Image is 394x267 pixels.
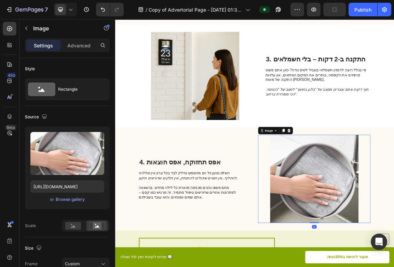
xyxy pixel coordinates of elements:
[6,73,16,78] div: 450
[50,195,54,204] span: or
[96,3,124,16] div: Undo/Redo
[25,66,35,72] div: Style
[354,6,371,13] div: Publish
[219,161,233,167] div: Image
[45,5,48,14] p: 7
[25,244,43,253] div: Size
[30,180,104,193] input: https://example.com/image.jpg
[55,196,85,203] button: Browse gallery
[67,42,91,49] p: Advanced
[146,6,147,13] span: /
[35,223,180,236] i: אין סוללות להחליף, אין חוטים שיכולים להתנתק, אין חלקים שדורשים תיקון.
[221,100,372,113] i: תוך דקות אתם עוברים ממצב של "בלגן בחושך" למצב של "הכניסה הכי מסודרת ברחוב"
[33,24,91,32] p: Image
[56,196,85,203] div: Browse gallery
[34,42,53,49] p: Settings
[58,81,100,97] div: Rectangle
[115,19,394,267] iframe: Design area
[25,113,49,122] div: Source
[371,234,387,250] div: Open Intercom Messenger
[149,6,243,13] span: Copy of Advertorial Page - [DATE] 01:30:45
[30,132,104,175] img: preview-image
[222,54,368,64] strong: 3. התקנה ב-2 דקות – בלי חשמלאים
[25,261,38,267] label: Frame
[349,3,377,16] button: Publish
[65,261,80,267] span: Custom
[221,72,375,114] p: מי בכלל רוצה להזמין חשמלאי בשביל לשים נורה? כאן אתם פשוט פותחים את הקופסה, בוחרים את המקום המתאים...
[35,223,188,266] p: השלט נטען כל יום מהשמש ונדלק לבד בכל ערב. אתם פשוט נהנים מכניסה מוארת כל לילה מחדש. בהשוואה לפתרו...
[25,223,36,229] div: Scale
[3,3,51,16] button: 7
[36,205,155,216] strong: 4. אפס תחזוקה, אפס הוצאות
[5,125,16,130] div: Beta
